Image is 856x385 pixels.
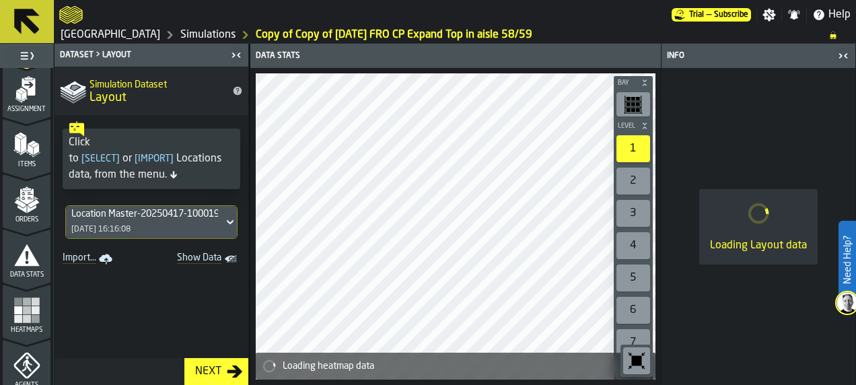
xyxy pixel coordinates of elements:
div: Dataset > Layout [57,50,227,60]
div: button-toolbar-undefined [620,345,653,377]
li: menu Heatmaps [3,284,50,338]
div: button-toolbar-undefined [614,230,653,262]
label: button-toggle-Close me [227,47,246,63]
label: button-toggle-Close me [834,48,853,64]
div: Click to or Locations data, from the menu. [69,135,234,183]
nav: Breadcrumb [59,27,851,43]
a: toggle-dataset-table-Show Data [157,250,246,269]
button: button- [614,76,653,90]
label: button-toggle-Help [807,7,856,23]
div: Loading Layout data [710,238,807,254]
div: Menu Subscription [672,8,751,22]
div: button-toolbar-undefined [614,197,653,230]
div: [DATE] 16:16:08 [71,225,131,234]
div: button-toolbar-undefined [614,326,653,359]
div: 7 [616,329,650,356]
div: alert-Loading heatmap data [256,353,655,380]
a: link-to-/wh/i/b8e8645a-5c77-43f4-8135-27e3a4d97801/simulations/6e6b4618-d4c5-4ddf-baea-8c4a60a18618 [256,27,532,43]
span: ] [170,154,174,164]
div: 3 [616,200,650,227]
span: ] [116,154,120,164]
header: Info [662,44,855,68]
div: Data Stats [253,51,457,61]
div: button-toolbar-undefined [614,133,653,165]
div: button-toolbar-undefined [614,165,653,197]
div: DropdownMenuValue-e1c9076c-24c7-4e51-a0f9-60c80b44d2e6 [71,209,218,219]
span: Assignment [3,106,50,113]
li: menu Data Stats [3,229,50,283]
div: title-Layout [55,67,248,115]
a: link-to-/wh/i/b8e8645a-5c77-43f4-8135-27e3a4d97801/import/layout/ [57,250,120,269]
span: Import [132,154,176,164]
a: link-to-/wh/i/b8e8645a-5c77-43f4-8135-27e3a4d97801 [180,27,236,43]
label: Need Help? [840,222,855,297]
span: Trial [689,10,704,20]
a: logo-header [59,3,83,27]
li: menu Assignment [3,63,50,117]
a: link-to-/wh/i/b8e8645a-5c77-43f4-8135-27e3a4d97801/pricing/ [672,8,751,22]
span: [ [81,154,85,164]
div: button-toolbar-undefined [614,90,653,119]
span: Subscribe [714,10,748,20]
a: link-to-/wh/i/b8e8645a-5c77-43f4-8135-27e3a4d97801 [61,27,160,43]
span: [ [135,154,138,164]
li: menu Orders [3,174,50,228]
span: Help [828,7,851,23]
span: Show Data [162,252,221,266]
div: button-toolbar-undefined [614,294,653,326]
h2: Sub Title [90,77,224,90]
div: 5 [616,265,650,291]
span: Layout [90,90,127,105]
span: Bay [615,79,638,87]
li: menu Items [3,118,50,172]
header: Data Stats [250,44,661,68]
div: button-toolbar-undefined [614,262,653,294]
span: Data Stats [3,271,50,279]
label: button-toggle-Settings [757,8,781,22]
span: Select [79,154,122,164]
div: DropdownMenuValue-e1c9076c-24c7-4e51-a0f9-60c80b44d2e6[DATE] 16:16:08 [65,205,238,239]
div: 4 [616,232,650,259]
div: Info [664,51,834,61]
div: Next [190,363,227,380]
div: 2 [616,168,650,195]
svg: Reset zoom and position [626,350,647,372]
span: Level [615,123,638,130]
label: button-toggle-Notifications [782,8,806,22]
span: Heatmaps [3,326,50,334]
button: button- [614,119,653,133]
label: button-toggle-Toggle Full Menu [3,46,50,65]
span: Orders [3,216,50,223]
button: button-Next [184,358,248,385]
a: logo-header [258,350,334,377]
div: Loading heatmap data [283,361,650,372]
div: 6 [616,297,650,324]
span: — [707,10,711,20]
span: Items [3,161,50,168]
header: Dataset > Layout [55,44,248,67]
div: 1 [616,135,650,162]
